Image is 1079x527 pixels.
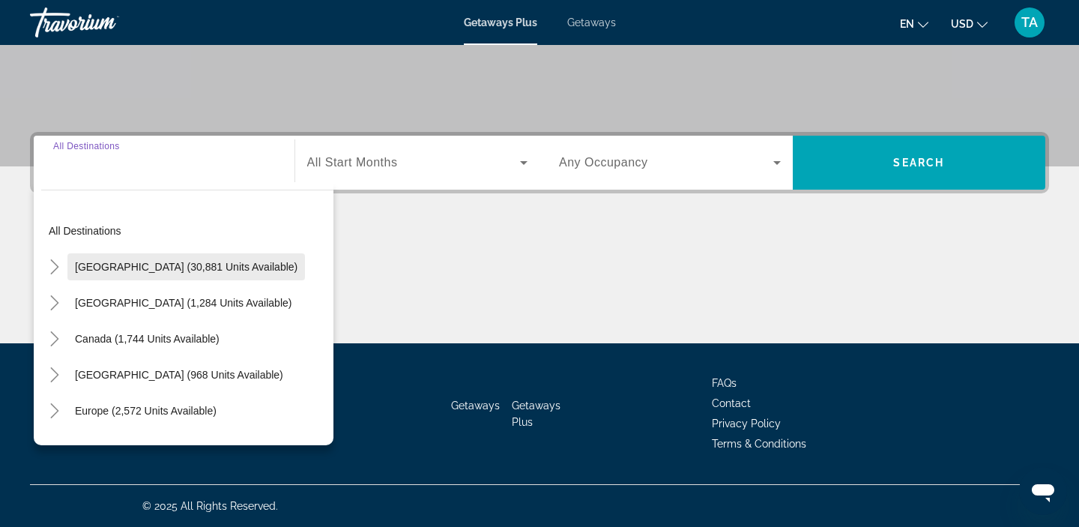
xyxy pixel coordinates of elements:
[67,325,227,352] button: Canada (1,744 units available)
[893,157,944,169] span: Search
[75,297,291,309] span: [GEOGRAPHIC_DATA] (1,284 units available)
[1019,467,1067,515] iframe: Button to launch messaging window
[793,136,1046,190] button: Search
[67,397,224,424] button: Europe (2,572 units available)
[559,156,648,169] span: Any Occupancy
[67,361,291,388] button: [GEOGRAPHIC_DATA] (968 units available)
[75,405,217,417] span: Europe (2,572 units available)
[512,400,560,428] a: Getaways Plus
[75,369,283,381] span: [GEOGRAPHIC_DATA] (968 units available)
[41,362,67,388] button: Toggle Caribbean & Atlantic Islands (968 units available)
[41,254,67,280] button: Toggle United States (30,881 units available)
[30,3,180,42] a: Travorium
[567,16,616,28] a: Getaways
[951,18,973,30] span: USD
[41,326,67,352] button: Toggle Canada (1,744 units available)
[41,398,67,424] button: Toggle Europe (2,572 units available)
[75,333,220,345] span: Canada (1,744 units available)
[712,397,751,409] a: Contact
[67,433,291,460] button: [GEOGRAPHIC_DATA] (214 units available)
[900,13,928,34] button: Change language
[307,156,398,169] span: All Start Months
[142,500,278,512] span: © 2025 All Rights Reserved.
[67,253,305,280] button: [GEOGRAPHIC_DATA] (30,881 units available)
[34,136,1045,190] div: Search widget
[49,225,121,237] span: All destinations
[67,289,299,316] button: [GEOGRAPHIC_DATA] (1,284 units available)
[712,418,781,430] a: Privacy Policy
[1010,7,1049,38] button: User Menu
[53,141,120,151] span: All Destinations
[464,16,537,28] a: Getaways Plus
[75,261,297,273] span: [GEOGRAPHIC_DATA] (30,881 units available)
[451,400,500,412] a: Getaways
[951,13,988,34] button: Change currency
[900,18,914,30] span: en
[41,217,333,244] button: All destinations
[712,438,806,450] a: Terms & Conditions
[41,434,67,460] button: Toggle Australia (214 units available)
[41,290,67,316] button: Toggle Mexico (1,284 units available)
[712,377,737,389] a: FAQs
[1021,15,1038,30] span: TA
